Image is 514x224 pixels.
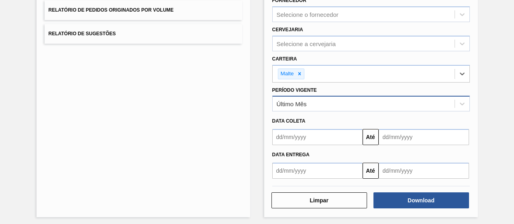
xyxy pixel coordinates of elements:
[49,7,174,13] span: Relatório de Pedidos Originados por Volume
[272,129,363,145] input: dd/mm/yyyy
[45,0,242,20] button: Relatório de Pedidos Originados por Volume
[277,11,339,18] div: Selecione o fornecedor
[45,24,242,44] button: Relatório de Sugestões
[278,69,295,79] div: Malte
[277,40,336,47] div: Selecione a cervejaria
[272,87,317,93] label: Período Vigente
[363,129,379,145] button: Até
[272,163,363,179] input: dd/mm/yyyy
[379,129,469,145] input: dd/mm/yyyy
[272,118,306,124] span: Data coleta
[271,192,367,208] button: Limpar
[272,27,303,32] label: Cervejaria
[277,101,307,107] div: Último Mês
[272,56,297,62] label: Carteira
[363,163,379,179] button: Até
[379,163,469,179] input: dd/mm/yyyy
[272,152,310,157] span: Data entrega
[373,192,469,208] button: Download
[49,31,116,36] span: Relatório de Sugestões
